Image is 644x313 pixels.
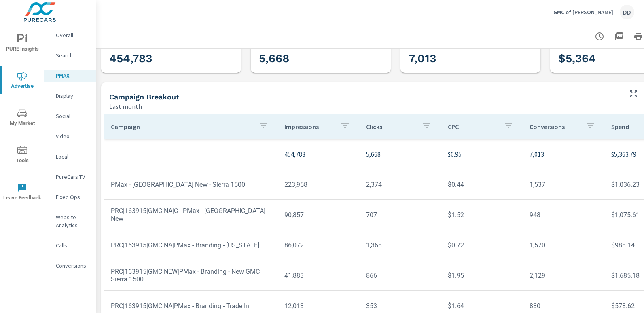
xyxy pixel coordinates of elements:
[109,52,233,66] h3: 454,783
[360,235,441,256] td: 1,368
[278,205,360,225] td: 90,857
[3,108,42,128] span: My Market
[360,205,441,225] td: 707
[44,150,96,163] div: Local
[56,152,89,161] p: Local
[530,123,579,131] p: Conversions
[104,174,278,195] td: PMax - [GEOGRAPHIC_DATA] New - Sierra 1500
[44,49,96,61] div: Search
[44,70,96,82] div: PMAX
[553,8,613,16] p: GMC of [PERSON_NAME]
[448,149,517,159] p: $0.95
[627,87,640,100] button: Make Fullscreen
[56,31,89,39] p: Overall
[284,123,334,131] p: Impressions
[3,34,42,54] span: PURE Insights
[441,265,523,286] td: $1.95
[278,235,360,256] td: 86,072
[56,92,89,100] p: Display
[441,174,523,195] td: $0.44
[56,262,89,270] p: Conversions
[104,261,278,290] td: PRC|163915|GMC|NEW|PMax - Branding - New GMC Sierra 1500
[44,130,96,142] div: Video
[523,235,605,256] td: 1,570
[109,93,179,101] h5: Campaign Breakout
[56,72,89,80] p: PMAX
[441,205,523,225] td: $1.52
[3,71,42,91] span: Advertise
[104,201,278,229] td: PRC|163915|GMC|NA|C - PMax - [GEOGRAPHIC_DATA] New
[360,174,441,195] td: 2,374
[56,193,89,201] p: Fixed Ops
[44,110,96,122] div: Social
[56,51,89,59] p: Search
[44,29,96,41] div: Overall
[441,235,523,256] td: $0.72
[523,265,605,286] td: 2,129
[284,149,353,159] p: 454,783
[44,211,96,231] div: Website Analytics
[44,171,96,183] div: PureCars TV
[111,123,252,131] p: Campaign
[44,239,96,252] div: Calls
[56,173,89,181] p: PureCars TV
[409,52,532,66] h3: 7,013
[44,260,96,272] div: Conversions
[56,241,89,250] p: Calls
[278,265,360,286] td: 41,883
[523,174,605,195] td: 1,537
[56,112,89,120] p: Social
[523,205,605,225] td: 948
[56,213,89,229] p: Website Analytics
[3,146,42,165] span: Tools
[278,174,360,195] td: 223,958
[56,132,89,140] p: Video
[448,123,497,131] p: CPC
[366,123,415,131] p: Clicks
[611,28,627,44] button: "Export Report to PDF"
[44,90,96,102] div: Display
[44,191,96,203] div: Fixed Ops
[530,149,598,159] p: 7,013
[0,24,44,210] div: nav menu
[360,265,441,286] td: 866
[366,149,435,159] p: 5,668
[3,183,42,203] span: Leave Feedback
[620,5,634,19] div: DD
[109,102,142,111] p: Last month
[104,235,278,256] td: PRC|163915|GMC|NA|PMax - Branding - [US_STATE]
[259,52,383,66] h3: 5,668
